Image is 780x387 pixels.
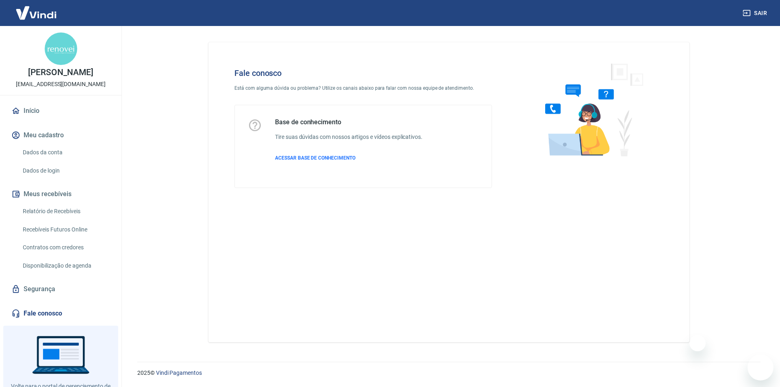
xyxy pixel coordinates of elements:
[10,280,112,298] a: Segurança
[10,185,112,203] button: Meus recebíveis
[10,126,112,144] button: Meu cadastro
[275,118,422,126] h5: Base de conhecimento
[137,369,760,377] p: 2025 ©
[19,221,112,238] a: Recebíveis Futuros Online
[529,55,652,164] img: Fale conosco
[275,154,422,162] a: ACESSAR BASE DE CONHECIMENTO
[275,133,422,141] h6: Tire suas dúvidas com nossos artigos e vídeos explicativos.
[45,32,77,65] img: 3553d023-63eb-4fb1-8bff-0824ade65eed.jpeg
[10,0,63,25] img: Vindi
[156,370,202,376] a: Vindi Pagamentos
[689,335,706,351] iframe: Fechar mensagem
[234,84,492,92] p: Está com alguma dúvida ou problema? Utilize os canais abaixo para falar com nossa equipe de atend...
[19,239,112,256] a: Contratos com credores
[275,155,355,161] span: ACESSAR BASE DE CONHECIMENTO
[19,257,112,274] a: Disponibilização de agenda
[19,144,112,161] a: Dados da conta
[234,68,492,78] h4: Fale conosco
[19,162,112,179] a: Dados de login
[10,305,112,322] a: Fale conosco
[28,68,93,77] p: [PERSON_NAME]
[10,102,112,120] a: Início
[747,355,773,381] iframe: Botão para abrir a janela de mensagens
[741,6,770,21] button: Sair
[16,80,106,89] p: [EMAIL_ADDRESS][DOMAIN_NAME]
[19,203,112,220] a: Relatório de Recebíveis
